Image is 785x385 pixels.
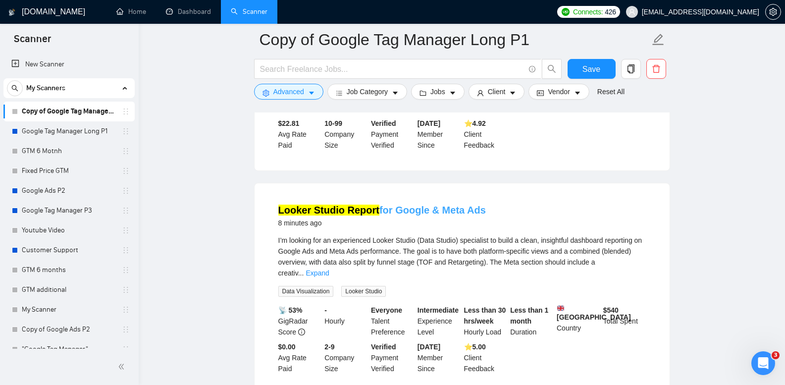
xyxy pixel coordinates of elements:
b: Intermediate [418,306,459,314]
span: user [477,89,484,97]
b: $ 540 [603,306,619,314]
span: 426 [605,6,616,17]
span: Jobs [430,86,445,97]
div: Client Feedback [462,118,509,151]
span: bars [336,89,343,97]
b: Verified [371,119,396,127]
a: GTM additional [22,280,116,300]
span: I’m looking for an experienced Looker Studio (Data Studio) specialist to build a clean, insightfu... [278,236,642,277]
a: New Scanner [11,55,127,74]
span: Client [488,86,506,97]
span: holder [122,345,130,353]
div: Payment Verified [369,118,416,151]
div: Hourly [322,305,369,337]
a: setting [765,8,781,16]
a: searchScanner [231,7,267,16]
span: edit [652,33,665,46]
span: holder [122,127,130,135]
div: Talent Preference [369,305,416,337]
span: search [542,64,561,73]
div: Company Size [322,341,369,374]
div: Client Feedback [462,341,509,374]
div: Duration [508,305,555,337]
span: holder [122,187,130,195]
a: Youtube Video [22,220,116,240]
b: Less than 30 hrs/week [464,306,506,325]
div: I’m looking for an experienced Looker Studio (Data Studio) specialist to build a clean, insightfu... [278,235,646,278]
div: 8 minutes ago [278,217,486,229]
span: caret-down [574,89,581,97]
b: $0.00 [278,343,296,351]
button: copy [621,59,641,79]
div: Country [555,305,601,337]
input: Scanner name... [260,27,650,52]
span: holder [122,306,130,314]
div: Member Since [416,118,462,151]
span: info-circle [529,66,535,72]
b: [DATE] [418,119,440,127]
a: "Google Tag Manager" [22,339,116,359]
span: delete [647,64,666,73]
button: barsJob Categorycaret-down [327,84,407,100]
img: upwork-logo.png [562,8,570,16]
b: Everyone [371,306,402,314]
span: holder [122,286,130,294]
b: 📡 53% [278,306,303,314]
button: settingAdvancedcaret-down [254,84,323,100]
div: Avg Rate Paid [276,341,323,374]
img: logo [8,4,15,20]
button: search [7,80,23,96]
a: Looker Studio Reportfor Google & Meta Ads [278,205,486,216]
span: holder [122,226,130,234]
a: Google Tag Manager P3 [22,201,116,220]
a: GTM 6 Motnh [22,141,116,161]
a: Google Ads P2 [22,181,116,201]
span: double-left [118,362,128,372]
img: 🇬🇧 [557,305,564,312]
span: caret-down [392,89,399,97]
span: caret-down [449,89,456,97]
b: ⭐️ 5.00 [464,343,486,351]
span: user [628,8,635,15]
span: setting [262,89,269,97]
a: GTM 6 months [22,260,116,280]
span: Save [582,63,600,75]
li: New Scanner [3,55,135,74]
a: My Scanner [22,300,116,320]
span: Vendor [548,86,570,97]
span: holder [122,108,130,115]
span: Scanner [6,32,59,53]
span: search [7,85,22,92]
span: caret-down [308,89,315,97]
span: Job Category [347,86,388,97]
button: userClientcaret-down [469,84,525,100]
b: 10-99 [324,119,342,127]
b: [DATE] [418,343,440,351]
a: Reset All [597,86,625,97]
div: Member Since [416,341,462,374]
b: - [324,306,327,314]
span: holder [122,246,130,254]
div: Avg Rate Paid [276,118,323,151]
span: holder [122,326,130,333]
span: holder [122,167,130,175]
span: Looker Studio [341,286,386,297]
a: Copy of Google Ads P2 [22,320,116,339]
span: caret-down [509,89,516,97]
b: [GEOGRAPHIC_DATA] [557,305,631,321]
input: Search Freelance Jobs... [260,63,524,75]
span: ... [298,269,304,277]
a: Copy of Google Tag Manager Long P1 [22,102,116,121]
a: homeHome [116,7,146,16]
button: delete [646,59,666,79]
iframe: Intercom live chat [751,351,775,375]
div: Total Spent [601,305,648,337]
b: Less than 1 month [510,306,548,325]
span: folder [419,89,426,97]
a: Fixed Price GTM [22,161,116,181]
a: dashboardDashboard [166,7,211,16]
button: search [542,59,562,79]
button: Save [568,59,616,79]
span: Advanced [273,86,304,97]
div: Experience Level [416,305,462,337]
